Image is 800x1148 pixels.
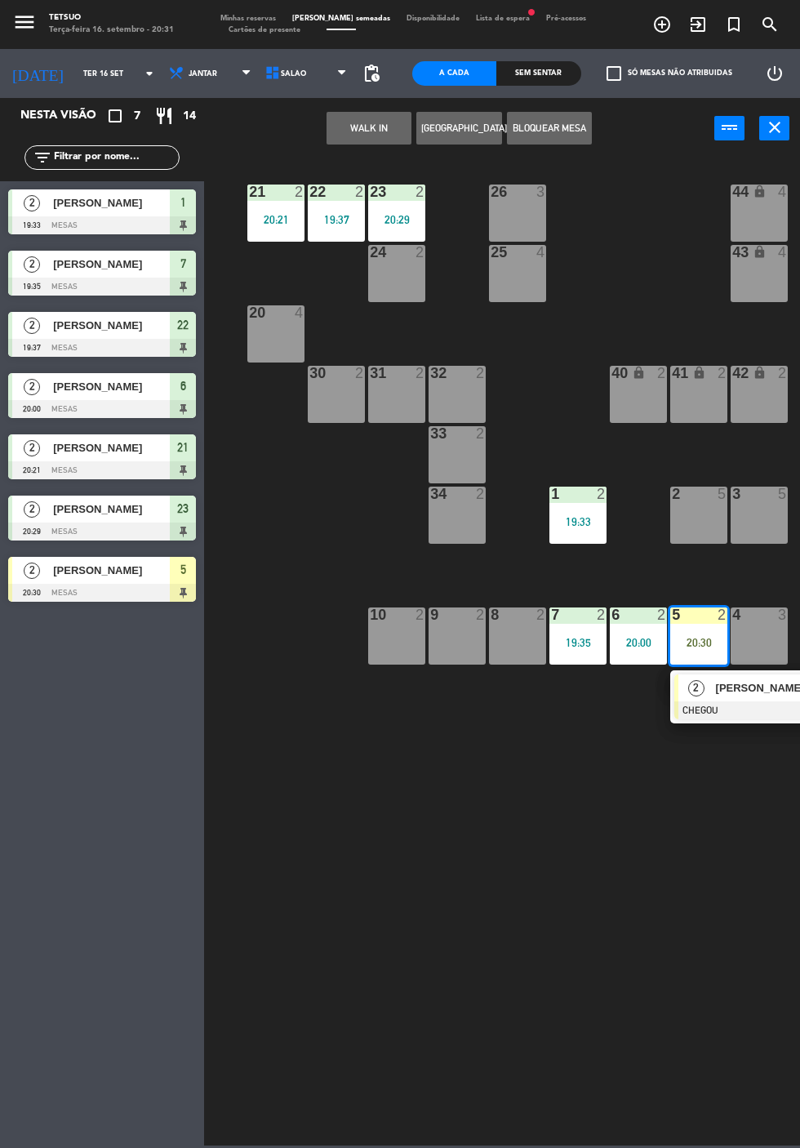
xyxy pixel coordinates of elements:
[760,15,780,34] i: search
[536,185,546,199] div: 3
[778,245,788,260] div: 4
[370,245,371,260] div: 24
[476,487,486,501] div: 2
[765,118,784,137] i: close
[720,118,740,137] i: power_input
[177,499,189,518] span: 23
[180,193,186,212] span: 1
[212,15,284,22] span: Minhas reservas
[672,607,673,622] div: 5
[611,607,612,622] div: 6
[308,214,365,225] div: 19:37
[12,10,37,38] button: menu
[607,66,732,81] label: Só mesas não atribuidas
[476,607,486,622] div: 2
[759,116,789,140] button: close
[732,245,733,260] div: 43
[362,64,381,83] span: pending_actions
[370,607,371,622] div: 10
[177,438,189,457] span: 21
[8,106,118,126] div: Nesta visão
[49,12,174,24] div: Tetsuo
[416,112,501,145] button: [GEOGRAPHIC_DATA]
[53,501,170,518] span: [PERSON_NAME]
[714,116,744,140] button: power_input
[105,106,125,126] i: crop_square
[53,194,170,211] span: [PERSON_NAME]
[53,562,170,579] span: [PERSON_NAME]
[718,366,727,380] div: 2
[177,315,189,335] span: 22
[476,366,486,380] div: 2
[327,112,411,145] button: WALK IN
[778,487,788,501] div: 5
[672,487,673,501] div: 2
[295,305,304,320] div: 4
[778,185,788,199] div: 4
[718,487,727,501] div: 5
[753,245,767,259] i: lock
[527,7,536,17] span: fiber_manual_record
[180,376,186,396] span: 6
[430,487,431,501] div: 34
[24,379,40,395] span: 2
[468,15,538,22] span: Lista de espera
[416,607,425,622] div: 2
[611,366,612,380] div: 40
[154,106,174,126] i: restaurant
[24,440,40,456] span: 2
[134,107,140,126] span: 7
[140,64,159,83] i: arrow_drop_down
[765,64,784,83] i: power_settings_new
[692,366,706,380] i: lock
[652,15,672,34] i: add_circle_outline
[688,15,708,34] i: exit_to_app
[778,366,788,380] div: 2
[476,426,486,441] div: 2
[778,607,788,622] div: 3
[12,10,37,34] i: menu
[189,69,217,78] span: Jantar
[416,366,425,380] div: 2
[183,107,196,126] span: 14
[370,366,371,380] div: 31
[220,26,309,33] span: Cartões de presente
[718,607,727,622] div: 2
[597,487,607,501] div: 2
[53,378,170,395] span: [PERSON_NAME]
[180,560,186,580] span: 5
[507,112,592,145] button: Bloquear Mesa
[732,366,733,380] div: 42
[732,487,733,501] div: 3
[49,24,174,37] div: Terça-feira 16. setembro - 20:31
[281,69,306,78] span: Salão
[549,516,607,527] div: 19:33
[597,607,607,622] div: 2
[249,185,250,199] div: 21
[607,66,621,81] span: check_box_outline_blank
[355,185,365,199] div: 2
[180,254,186,274] span: 7
[536,607,546,622] div: 2
[52,149,179,167] input: Filtrar por nome...
[670,637,727,648] div: 20:30
[53,317,170,334] span: [PERSON_NAME]
[355,366,365,380] div: 2
[24,563,40,579] span: 2
[753,185,767,198] i: lock
[284,15,398,22] span: [PERSON_NAME] semeadas
[416,245,425,260] div: 2
[398,15,468,22] span: Disponibilidade
[430,426,431,441] div: 33
[249,305,250,320] div: 20
[549,637,607,648] div: 19:35
[53,439,170,456] span: [PERSON_NAME]
[295,185,304,199] div: 2
[53,256,170,273] span: [PERSON_NAME]
[632,366,646,380] i: lock
[657,607,667,622] div: 2
[33,148,52,167] i: filter_list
